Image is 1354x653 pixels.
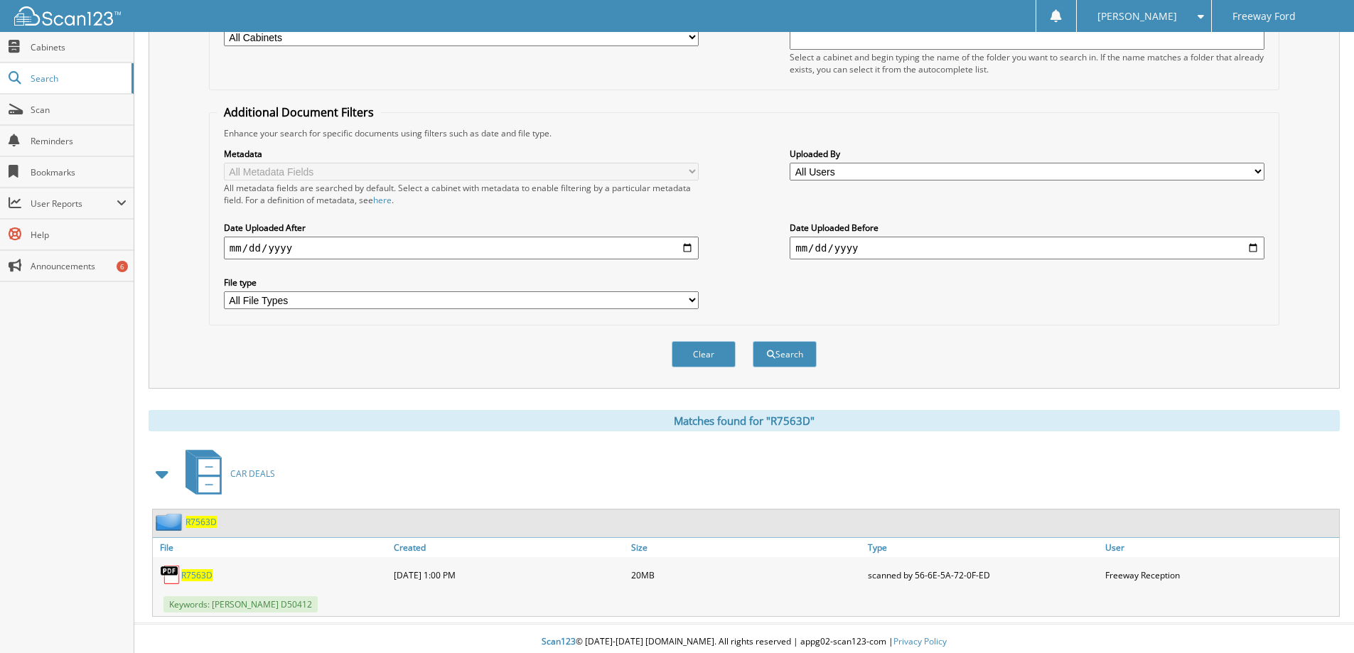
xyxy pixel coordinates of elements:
[224,148,699,160] label: Metadata
[156,513,186,531] img: folder2.png
[373,194,392,206] a: here
[628,538,865,557] a: Size
[181,569,213,581] a: R7563D
[31,41,127,53] span: Cabinets
[628,561,865,589] div: 20MB
[149,410,1340,431] div: Matches found for "R7563D"
[1283,585,1354,653] iframe: Chat Widget
[790,237,1264,259] input: end
[1232,12,1296,21] span: Freeway Ford
[217,104,381,120] legend: Additional Document Filters
[864,538,1102,557] a: Type
[117,261,128,272] div: 6
[224,222,699,234] label: Date Uploaded After
[177,446,275,502] a: CAR DEALS
[1097,12,1177,21] span: [PERSON_NAME]
[224,182,699,206] div: All metadata fields are searched by default. Select a cabinet with metadata to enable filtering b...
[790,222,1264,234] label: Date Uploaded Before
[31,229,127,241] span: Help
[390,538,628,557] a: Created
[224,276,699,288] label: File type
[160,564,181,585] img: PDF.png
[542,635,576,647] span: Scan123
[230,468,275,480] span: CAR DEALS
[1102,538,1339,557] a: User
[31,198,117,210] span: User Reports
[1102,561,1339,589] div: Freeway Reception
[31,166,127,178] span: Bookmarks
[753,341,817,367] button: Search
[31,72,124,85] span: Search
[672,341,736,367] button: Clear
[893,635,947,647] a: Privacy Policy
[790,148,1264,160] label: Uploaded By
[31,104,127,116] span: Scan
[153,538,390,557] a: File
[31,260,127,272] span: Announcements
[224,237,699,259] input: start
[31,135,127,147] span: Reminders
[390,561,628,589] div: [DATE] 1:00 PM
[864,561,1102,589] div: scanned by 56-6E-5A-72-0F-ED
[14,6,121,26] img: scan123-logo-white.svg
[790,51,1264,75] div: Select a cabinet and begin typing the name of the folder you want to search in. If the name match...
[186,516,217,528] a: R7563D
[217,127,1272,139] div: Enhance your search for specific documents using filters such as date and file type.
[163,596,318,612] span: Keywords: [PERSON_NAME] D50412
